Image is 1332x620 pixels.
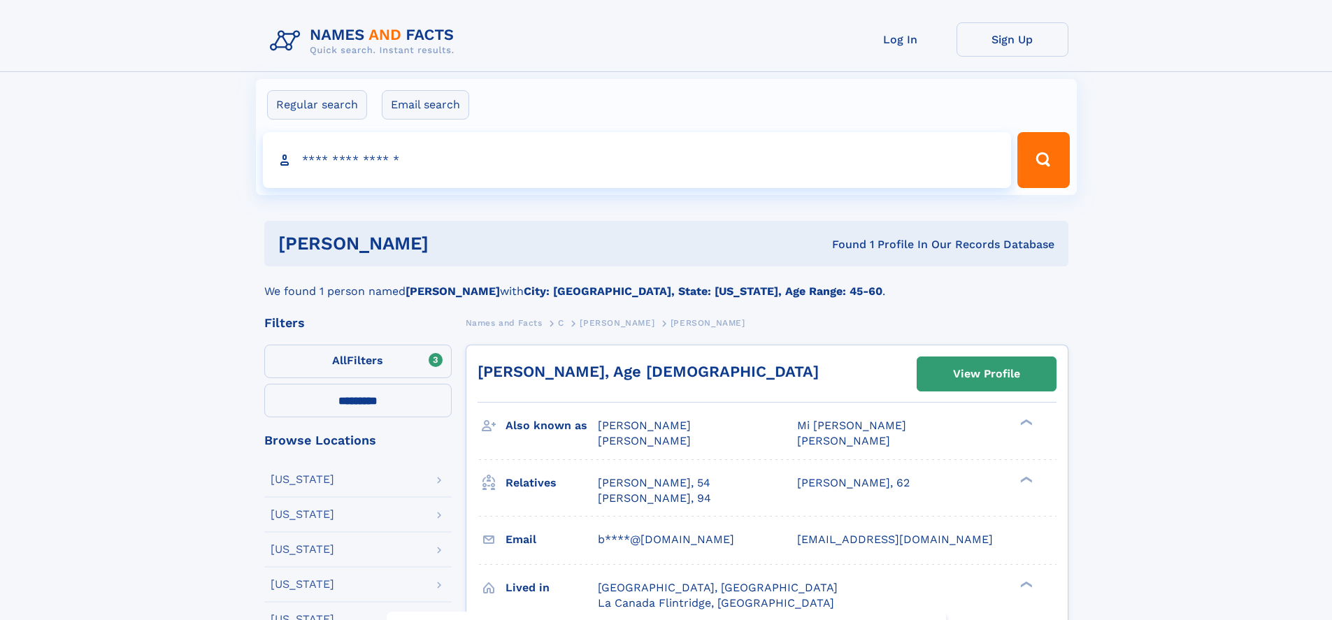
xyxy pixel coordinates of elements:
[267,90,367,120] label: Regular search
[524,284,882,298] b: City: [GEOGRAPHIC_DATA], State: [US_STATE], Age Range: 45-60
[478,363,819,380] a: [PERSON_NAME], Age [DEMOGRAPHIC_DATA]
[797,533,993,546] span: [EMAIL_ADDRESS][DOMAIN_NAME]
[506,576,598,600] h3: Lived in
[382,90,469,120] label: Email search
[506,414,598,438] h3: Also known as
[671,318,745,328] span: [PERSON_NAME]
[558,314,564,331] a: C
[953,358,1020,390] div: View Profile
[630,237,1054,252] div: Found 1 Profile In Our Records Database
[406,284,500,298] b: [PERSON_NAME]
[580,318,654,328] span: [PERSON_NAME]
[278,235,631,252] h1: [PERSON_NAME]
[1017,418,1033,427] div: ❯
[264,22,466,60] img: Logo Names and Facts
[271,579,334,590] div: [US_STATE]
[263,132,1012,188] input: search input
[506,528,598,551] h3: Email
[1017,132,1069,188] button: Search Button
[1017,579,1033,589] div: ❯
[598,434,691,447] span: [PERSON_NAME]
[264,434,452,447] div: Browse Locations
[466,314,543,331] a: Names and Facts
[332,354,347,367] span: All
[264,317,452,329] div: Filters
[598,475,710,491] a: [PERSON_NAME], 54
[264,266,1068,300] div: We found 1 person named with .
[598,581,838,594] span: [GEOGRAPHIC_DATA], [GEOGRAPHIC_DATA]
[271,509,334,520] div: [US_STATE]
[845,22,957,57] a: Log In
[558,318,564,328] span: C
[580,314,654,331] a: [PERSON_NAME]
[598,419,691,432] span: [PERSON_NAME]
[264,345,452,378] label: Filters
[271,474,334,485] div: [US_STATE]
[598,491,711,506] a: [PERSON_NAME], 94
[957,22,1068,57] a: Sign Up
[797,475,910,491] a: [PERSON_NAME], 62
[506,471,598,495] h3: Relatives
[917,357,1056,391] a: View Profile
[598,596,834,610] span: La Canada Flintridge, [GEOGRAPHIC_DATA]
[797,419,906,432] span: Mi [PERSON_NAME]
[271,544,334,555] div: [US_STATE]
[1017,475,1033,484] div: ❯
[797,434,890,447] span: [PERSON_NAME]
